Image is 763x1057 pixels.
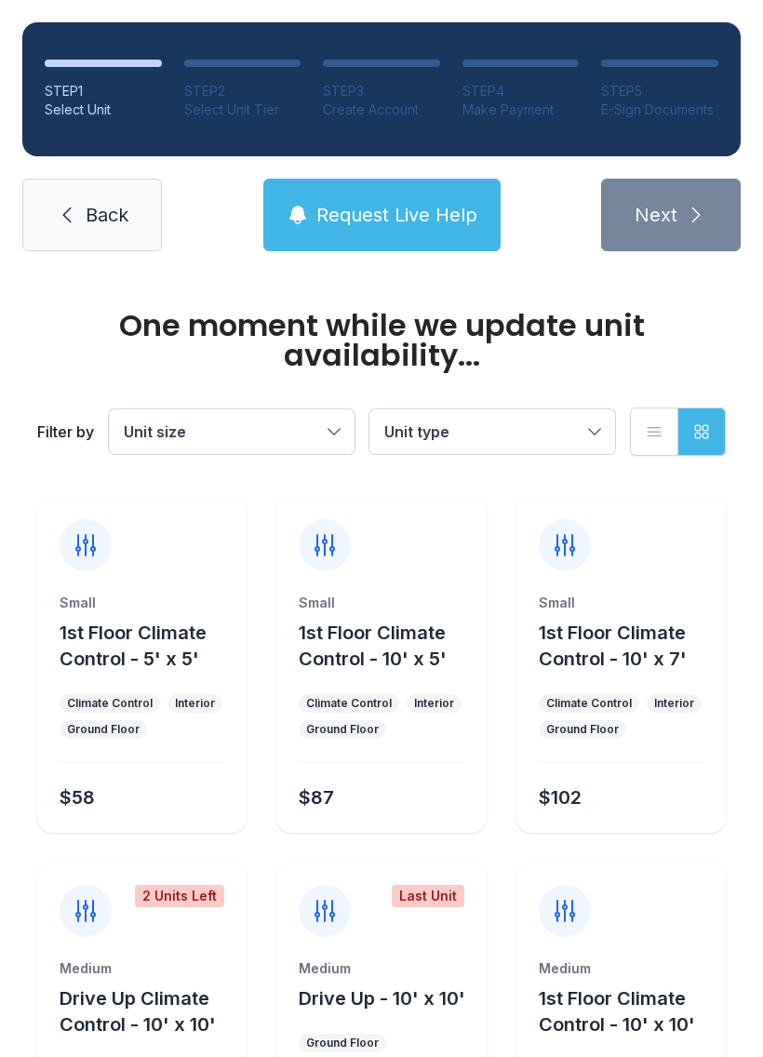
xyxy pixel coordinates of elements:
span: 1st Floor Climate Control - 5' x 5' [60,622,207,670]
div: Small [60,594,224,612]
div: Climate Control [546,696,632,711]
div: One moment while we update unit availability... [37,311,726,370]
div: Interior [414,696,454,711]
div: Select Unit [45,100,162,119]
div: $87 [299,784,334,810]
button: 1st Floor Climate Control - 10' x 10' [539,985,718,1037]
div: $58 [60,784,95,810]
button: Unit type [369,409,615,454]
span: Unit type [384,422,449,441]
div: Small [539,594,703,612]
div: Filter by [37,421,94,443]
div: STEP 3 [323,82,440,100]
div: STEP 4 [462,82,580,100]
span: 1st Floor Climate Control - 10' x 7' [539,622,687,670]
button: 1st Floor Climate Control - 10' x 5' [299,620,478,672]
button: Unit size [109,409,355,454]
div: Ground Floor [67,722,140,737]
div: Make Payment [462,100,580,119]
div: STEP 2 [184,82,301,100]
div: E-Sign Documents [601,100,718,119]
div: Medium [539,959,703,978]
button: Drive Up - 10' x 10' [299,985,465,1011]
div: Climate Control [67,696,153,711]
div: Small [299,594,463,612]
span: 1st Floor Climate Control - 10' x 5' [299,622,447,670]
div: Medium [60,959,224,978]
div: Ground Floor [546,722,619,737]
span: Next [635,202,677,228]
span: 1st Floor Climate Control - 10' x 10' [539,987,695,1036]
span: Unit size [124,422,186,441]
div: $102 [539,784,582,810]
button: Drive Up Climate Control - 10' x 10' [60,985,239,1037]
div: Climate Control [306,696,392,711]
span: Request Live Help [316,202,477,228]
button: 1st Floor Climate Control - 10' x 7' [539,620,718,672]
div: Ground Floor [306,722,379,737]
div: Create Account [323,100,440,119]
div: 2 Units Left [135,885,224,907]
span: Back [86,202,128,228]
span: Drive Up Climate Control - 10' x 10' [60,987,216,1036]
div: Interior [175,696,215,711]
div: Select Unit Tier [184,100,301,119]
div: STEP 5 [601,82,718,100]
div: Medium [299,959,463,978]
div: Interior [654,696,694,711]
div: Ground Floor [306,1036,379,1050]
div: Last Unit [392,885,464,907]
span: Drive Up - 10' x 10' [299,987,465,1010]
button: 1st Floor Climate Control - 5' x 5' [60,620,239,672]
div: STEP 1 [45,82,162,100]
